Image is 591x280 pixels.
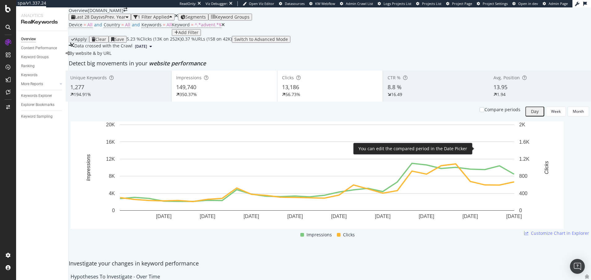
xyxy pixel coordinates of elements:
span: Unique Keywords [70,75,107,81]
text: 16K [106,139,115,144]
a: Project Settings [477,1,508,6]
div: Day [531,109,539,114]
text: [DATE] [200,214,215,219]
span: All [125,22,130,28]
svg: A chart. [71,121,564,229]
text: 2K [519,122,525,127]
span: = [163,22,165,28]
div: 16.49 [391,91,402,98]
a: More Reports [21,81,58,87]
div: RealKeywords [21,19,63,26]
div: Add Filter [178,30,198,35]
div: Clear [95,37,106,42]
a: Explorer Bookmarks [21,102,64,108]
text: 8K [109,173,115,179]
div: times [175,14,178,18]
span: Customize Chart in Explorer [531,230,589,236]
a: Keywords Explorer [21,93,64,99]
div: Keyword Sampling [21,113,53,120]
button: Keyword Groups [208,14,252,20]
div: Week [551,109,561,114]
span: Clicks [343,231,355,238]
div: Overview [69,7,88,14]
text: Clicks [544,161,549,174]
span: Project Settings [483,1,508,6]
span: 2025 Sep. 7th [135,44,147,49]
span: 149,740 [176,83,196,91]
div: Investigate your changes in keyword performance [69,260,591,268]
span: CTR % [388,75,401,81]
div: 0.37 % URLs ( 158 on 42K ) [181,36,232,43]
div: You can edit the compared period in the Date Picker [359,146,467,152]
span: 13.95 [493,83,507,91]
a: Project Page [446,1,472,6]
div: Month [573,109,584,114]
span: = [121,22,124,28]
span: ^.*advent.*$ [195,22,221,28]
button: 1 Filter Applied [131,14,175,20]
span: = [84,22,86,28]
div: Keyword Groups [21,54,49,60]
div: Keyword Groups [215,15,250,20]
span: Admin Crawl List [346,1,373,6]
button: Add Filter [172,29,201,36]
div: Keywords Explorer [21,93,52,99]
div: 1.94 [497,91,506,98]
span: Segments [185,14,206,20]
text: 1.6K [519,139,529,144]
div: Analytics [21,12,63,19]
span: Project Page [452,1,472,6]
div: 56.73% [285,91,300,98]
a: Customize Chart in Explorer [524,230,589,236]
button: Month [567,107,589,116]
span: website performance [149,59,206,67]
div: Detect big movements in your [69,59,591,68]
span: Impressions [176,75,202,81]
a: Keyword Groups [21,54,64,60]
a: Content Performance [21,45,64,51]
div: Save [115,37,124,42]
span: 8.8 % [388,83,402,91]
div: bug [585,274,589,279]
button: [DATE] [133,43,154,50]
button: Day [525,107,544,116]
span: Device [69,22,82,28]
button: Apply [69,36,89,43]
span: By website & by URL [69,50,111,56]
span: Impressions [306,231,332,238]
div: Apply [75,37,87,42]
text: 800 [519,173,528,179]
button: Last 28 DaysvsPrev. Year [69,14,131,20]
text: [DATE] [156,214,172,219]
text: 400 [519,191,528,196]
a: Open Viz Editor [243,1,274,6]
a: Ranking [21,63,64,69]
span: Open Viz Editor [249,1,274,6]
a: Projects List [416,1,441,6]
text: [DATE] [463,214,478,219]
span: Avg. Position [493,75,520,81]
div: 1 Filter Applied [138,15,169,20]
button: Week [546,107,566,116]
text: 1.2K [519,156,529,162]
text: 4K [109,191,115,196]
text: Impressions [86,154,91,181]
span: All [167,22,172,28]
span: Keywords [141,22,162,28]
span: Country [104,22,120,28]
span: = [191,22,193,28]
span: Admin Page [549,1,568,6]
span: 13,186 [282,83,299,91]
span: and [132,22,140,28]
div: More Reports [21,81,43,87]
text: [DATE] [419,214,434,219]
div: Data crossed with the Crawl [74,43,133,50]
text: [DATE] [506,214,522,219]
text: 20K [106,122,115,127]
div: 5.23 % Clicks ( 13K on 252K ) [127,36,181,43]
a: KW Webflow [309,1,335,6]
div: Hypotheses to Investigate - Over Time [71,273,160,280]
span: 1,277 [70,83,84,91]
text: [DATE] [287,214,303,219]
